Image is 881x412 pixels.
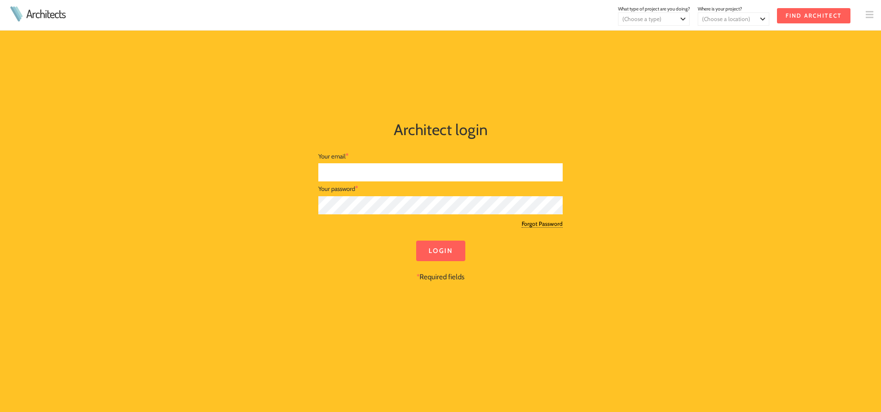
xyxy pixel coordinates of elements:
a: Architects [26,8,65,20]
h1: Architect login [204,118,677,141]
div: Required fields [318,241,563,283]
div: Your email [318,149,563,163]
input: Find Architect [777,8,850,23]
div: Your password [318,181,563,196]
img: Architects [8,6,25,21]
span: Where is your project? [698,6,742,12]
input: Login [416,241,465,261]
a: Forgot Password [522,220,563,228]
span: What type of project are you doing? [618,6,690,12]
